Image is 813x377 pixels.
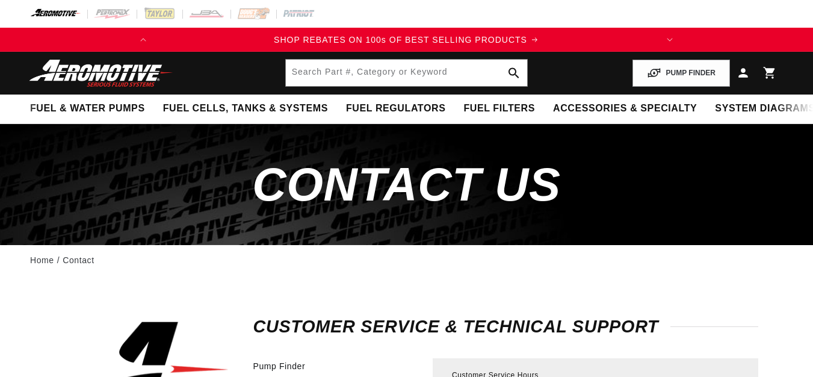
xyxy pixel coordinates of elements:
button: Translation missing: en.sections.announcements.previous_announcement [131,28,155,52]
summary: Fuel Filters [454,95,544,123]
summary: Fuel Cells, Tanks & Systems [154,95,337,123]
span: Accessories & Specialty [553,102,697,115]
summary: Accessories & Specialty [544,95,706,123]
a: SHOP REBATES ON 100s OF BEST SELLING PRODUCTS [155,33,657,46]
nav: breadcrumbs [30,254,783,267]
img: Aeromotive [26,59,176,87]
span: CONTACt us [252,158,561,211]
span: SHOP REBATES ON 100s OF BEST SELLING PRODUCTS [274,35,527,45]
summary: Fuel & Water Pumps [21,95,154,123]
input: Search by Part Number, Category or Keyword [286,60,528,86]
a: Contact [63,254,94,267]
h2: Customer Service & Technical Support [253,319,758,334]
span: Fuel Filters [463,102,535,115]
button: PUMP FINDER [632,60,730,87]
a: Pump Finder [253,360,306,373]
span: Fuel Regulators [346,102,445,115]
button: search button [501,60,527,86]
span: Fuel & Water Pumps [30,102,145,115]
div: Announcement [155,33,657,46]
span: Fuel Cells, Tanks & Systems [163,102,328,115]
button: Translation missing: en.sections.announcements.next_announcement [658,28,682,52]
summary: Fuel Regulators [337,95,454,123]
div: 1 of 2 [155,33,657,46]
a: Home [30,254,54,267]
